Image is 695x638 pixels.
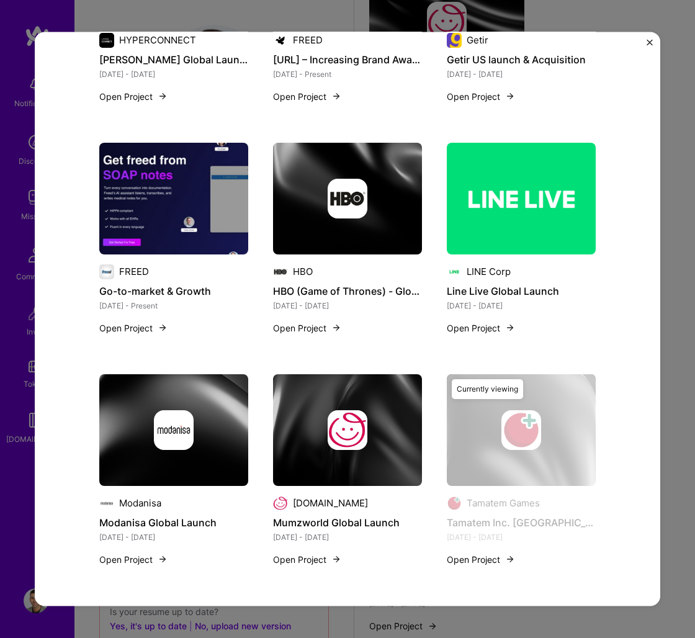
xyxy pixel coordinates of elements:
div: [DATE] - [DATE] [447,299,596,312]
button: Open Project [99,321,168,335]
button: Open Project [99,90,168,103]
img: Line Live Global Launch [447,143,596,254]
img: arrow-right [158,92,168,102]
div: FREED [119,266,149,279]
img: arrow-right [158,555,168,565]
div: [DATE] - [DATE] [273,531,422,544]
h4: [URL] – Increasing Brand Awareness [273,52,422,68]
img: Go-to-market & Growth [99,143,248,254]
img: cover [273,374,422,486]
img: Company logo [273,33,288,48]
button: Open Project [273,553,341,566]
img: Company logo [328,179,367,218]
img: Company logo [99,496,114,511]
button: Open Project [273,321,341,335]
div: [DATE] - [DATE] [99,68,248,81]
img: Company logo [99,33,114,48]
h4: Getir US launch & Acquisition [447,52,596,68]
div: HBO [293,266,313,279]
img: Company logo [447,33,462,48]
div: Getir [467,34,488,47]
div: Currently viewing [452,379,523,399]
div: [DOMAIN_NAME] [293,497,368,510]
img: Company logo [99,264,114,279]
img: Company logo [273,264,288,279]
img: arrow-right [505,555,515,565]
img: arrow-right [331,555,341,565]
h4: HBO (Game of Thrones) - Global [273,283,422,299]
h4: Go-to-market & Growth [99,283,248,299]
h4: Modanisa Global Launch [99,514,248,531]
button: Open Project [273,90,341,103]
img: arrow-right [331,323,341,333]
div: [DATE] - Present [99,299,248,312]
button: Open Project [447,553,515,566]
div: [DATE] - [DATE] [447,68,596,81]
img: Company logo [447,264,462,279]
h4: Line Live Global Launch [447,283,596,299]
img: cover [273,143,422,254]
button: Close [647,39,653,52]
img: Company logo [328,410,367,450]
img: Company logo [273,496,288,511]
div: Modanisa [119,497,161,510]
img: Company logo [154,410,194,450]
img: arrow-right [158,323,168,333]
button: Open Project [99,553,168,566]
h4: Mumzworld Global Launch [273,514,422,531]
button: Open Project [447,90,515,103]
h4: [PERSON_NAME] Global Launch [99,52,248,68]
img: arrow-right [505,92,515,102]
div: HYPERCONNECT [119,34,196,47]
div: LINE Corp [467,266,511,279]
img: arrow-right [505,323,515,333]
div: FREED [293,34,323,47]
div: [DATE] - Present [273,68,422,81]
img: cover [447,374,596,486]
div: [DATE] - [DATE] [273,299,422,312]
div: [DATE] - [DATE] [99,531,248,544]
img: cover [99,374,248,486]
button: Open Project [447,321,515,335]
img: arrow-right [331,92,341,102]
